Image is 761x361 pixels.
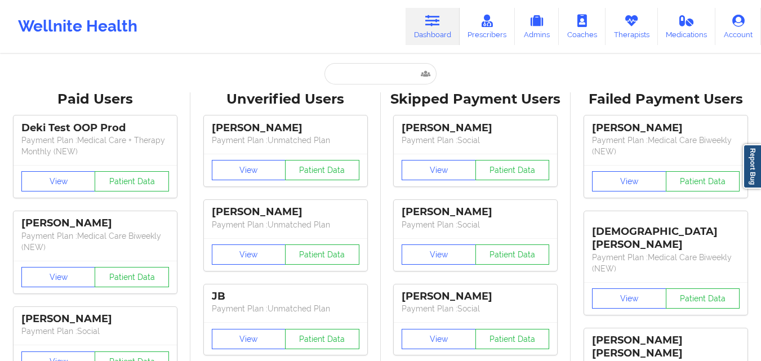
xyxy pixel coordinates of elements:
div: Failed Payment Users [578,91,753,108]
button: View [212,160,286,180]
button: Patient Data [475,244,550,265]
button: Patient Data [95,171,169,191]
a: Therapists [606,8,658,45]
a: Coaches [559,8,606,45]
button: Patient Data [666,171,740,191]
button: View [402,160,476,180]
div: Unverified Users [198,91,373,108]
button: View [402,329,476,349]
button: View [21,171,96,191]
button: Patient Data [475,160,550,180]
div: [PERSON_NAME] [402,290,549,303]
div: [PERSON_NAME] [21,217,169,230]
p: Payment Plan : Unmatched Plan [212,135,359,146]
button: View [592,171,666,191]
p: Payment Plan : Medical Care + Therapy Monthly (NEW) [21,135,169,157]
button: View [592,288,666,309]
p: Payment Plan : Medical Care Biweekly (NEW) [592,252,740,274]
p: Payment Plan : Unmatched Plan [212,303,359,314]
button: Patient Data [666,288,740,309]
p: Payment Plan : Social [21,326,169,337]
button: View [402,244,476,265]
a: Medications [658,8,716,45]
a: Admins [515,8,559,45]
p: Payment Plan : Social [402,135,549,146]
button: Patient Data [285,160,359,180]
div: JB [212,290,359,303]
p: Payment Plan : Medical Care Biweekly (NEW) [21,230,169,253]
a: Account [715,8,761,45]
div: Deki Test OOP Prod [21,122,169,135]
a: Dashboard [406,8,460,45]
button: View [212,329,286,349]
a: Report Bug [743,144,761,189]
div: [PERSON_NAME] [212,206,359,219]
button: Patient Data [475,329,550,349]
p: Payment Plan : Social [402,303,549,314]
div: Skipped Payment Users [389,91,563,108]
button: View [212,244,286,265]
p: Payment Plan : Unmatched Plan [212,219,359,230]
div: [PERSON_NAME] [402,122,549,135]
p: Payment Plan : Social [402,219,549,230]
div: [PERSON_NAME] [212,122,359,135]
div: Paid Users [8,91,183,108]
button: Patient Data [95,267,169,287]
div: [DEMOGRAPHIC_DATA][PERSON_NAME] [592,217,740,251]
div: [PERSON_NAME] [592,122,740,135]
button: Patient Data [285,329,359,349]
div: [PERSON_NAME] [PERSON_NAME] [592,334,740,360]
p: Payment Plan : Medical Care Biweekly (NEW) [592,135,740,157]
div: [PERSON_NAME] [21,313,169,326]
button: View [21,267,96,287]
div: [PERSON_NAME] [402,206,549,219]
a: Prescribers [460,8,515,45]
button: Patient Data [285,244,359,265]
